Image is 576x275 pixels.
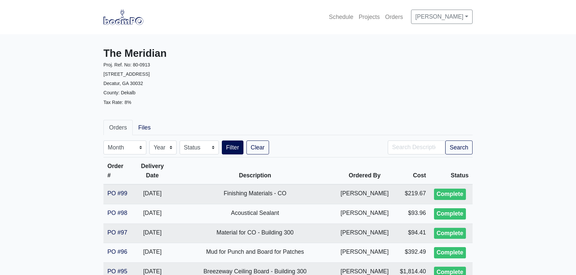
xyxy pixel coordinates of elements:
a: Projects [356,10,382,24]
button: Filter [222,140,243,154]
td: $392.49 [393,243,430,263]
th: Description [174,157,337,185]
th: Delivery Date [131,157,174,185]
h3: The Meridian [103,47,283,60]
a: Schedule [326,10,356,24]
div: Complete [434,208,466,220]
td: [PERSON_NAME] [337,243,393,263]
th: Status [430,157,473,185]
td: Material for CO - Building 300 [174,224,337,243]
td: [DATE] [131,243,174,263]
small: Decatur, GA 30032 [103,81,143,86]
th: Cost [393,157,430,185]
a: Orders [382,10,406,24]
a: PO #97 [107,229,127,236]
th: Order # [103,157,131,185]
a: PO #96 [107,248,127,255]
td: Acoustical Sealant [174,204,337,224]
small: [STREET_ADDRESS] [103,71,150,77]
a: Files [133,120,156,135]
small: Tax Rate: 8% [103,100,131,105]
div: Complete [434,189,466,200]
input: Search [388,140,445,154]
td: [PERSON_NAME] [337,184,393,204]
a: [PERSON_NAME] [411,10,473,24]
td: [DATE] [131,224,174,243]
a: PO #95 [107,268,127,275]
small: County: Dekalb [103,90,135,95]
div: Complete [434,247,466,258]
th: Ordered By [337,157,393,185]
td: Finishing Materials - CO [174,184,337,204]
td: [DATE] [131,184,174,204]
div: Complete [434,228,466,239]
td: Mud for Punch and Board for Patches [174,243,337,263]
a: Clear [246,140,269,154]
a: Orders [103,120,133,135]
small: Proj. Ref. No: 80-0913 [103,62,150,67]
img: boomPO [103,9,143,25]
td: $93.96 [393,204,430,224]
td: [PERSON_NAME] [337,224,393,243]
button: Search [445,140,473,154]
td: $219.67 [393,184,430,204]
td: $94.41 [393,224,430,243]
a: PO #98 [107,210,127,216]
td: [DATE] [131,204,174,224]
td: [PERSON_NAME] [337,204,393,224]
a: PO #99 [107,190,127,197]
